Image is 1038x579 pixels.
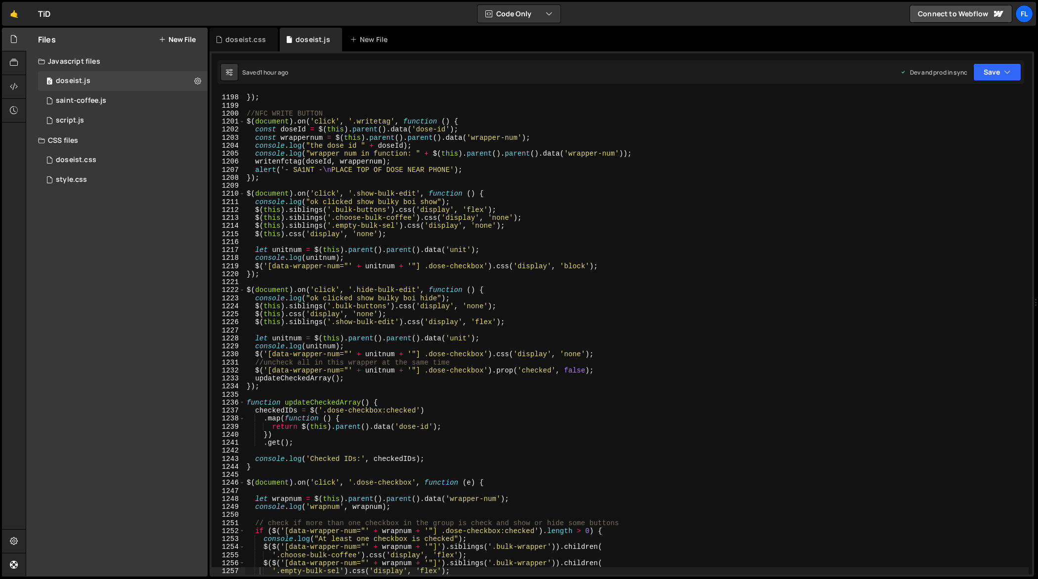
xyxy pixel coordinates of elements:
[212,310,245,318] div: 1225
[212,559,245,567] div: 1256
[212,182,245,190] div: 1209
[38,91,208,111] div: 4604/27020.js
[212,374,245,382] div: 1233
[225,35,266,44] div: doseist.css
[212,150,245,158] div: 1205
[212,503,245,511] div: 1249
[212,471,245,479] div: 1245
[212,551,245,559] div: 1255
[212,423,245,431] div: 1239
[212,142,245,150] div: 1204
[212,230,245,238] div: 1215
[26,51,208,71] div: Javascript files
[56,96,106,105] div: saint-coffee.js
[260,68,289,77] div: 1 hour ago
[212,350,245,358] div: 1230
[212,102,245,110] div: 1199
[212,519,245,527] div: 1251
[212,318,245,326] div: 1226
[212,294,245,302] div: 1223
[212,414,245,422] div: 1238
[212,367,245,374] div: 1232
[212,93,245,101] div: 1198
[212,342,245,350] div: 1229
[212,399,245,407] div: 1236
[212,214,245,222] div: 1213
[212,359,245,367] div: 1231
[212,535,245,543] div: 1253
[212,190,245,198] div: 1210
[212,222,245,230] div: 1214
[38,34,56,45] h2: Files
[212,334,245,342] div: 1228
[2,2,26,26] a: 🤙
[212,238,245,246] div: 1216
[38,71,208,91] div: 4604/37981.js
[212,407,245,414] div: 1237
[212,391,245,399] div: 1235
[212,527,245,535] div: 1252
[212,327,245,334] div: 1227
[477,5,561,23] button: Code Only
[900,68,967,77] div: Dev and prod in sync
[38,170,208,190] div: 4604/25434.css
[212,431,245,439] div: 1240
[909,5,1012,23] a: Connect to Webflow
[212,439,245,447] div: 1241
[242,68,288,77] div: Saved
[212,286,245,294] div: 1222
[56,156,96,165] div: doseist.css
[212,110,245,118] div: 1200
[38,111,208,130] div: 4604/24567.js
[212,455,245,463] div: 1243
[212,382,245,390] div: 1234
[212,174,245,182] div: 1208
[212,206,245,214] div: 1212
[212,270,245,278] div: 1220
[1015,5,1033,23] a: Fl
[212,511,245,519] div: 1250
[212,134,245,142] div: 1203
[212,198,245,206] div: 1211
[212,278,245,286] div: 1221
[212,246,245,254] div: 1217
[212,447,245,455] div: 1242
[212,487,245,495] div: 1247
[973,63,1021,81] button: Save
[212,118,245,125] div: 1201
[212,125,245,133] div: 1202
[26,130,208,150] div: CSS files
[296,35,330,44] div: doseist.js
[212,262,245,270] div: 1219
[38,150,208,170] div: 4604/42100.css
[212,543,245,551] div: 1254
[212,166,245,174] div: 1207
[159,36,196,43] button: New File
[212,495,245,503] div: 1248
[46,78,52,86] span: 0
[212,302,245,310] div: 1224
[56,77,90,85] div: doseist.js
[212,567,245,575] div: 1257
[212,479,245,487] div: 1246
[56,116,84,125] div: script.js
[212,254,245,262] div: 1218
[38,8,50,20] div: TiD
[212,463,245,471] div: 1244
[212,158,245,165] div: 1206
[56,175,87,184] div: style.css
[350,35,391,44] div: New File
